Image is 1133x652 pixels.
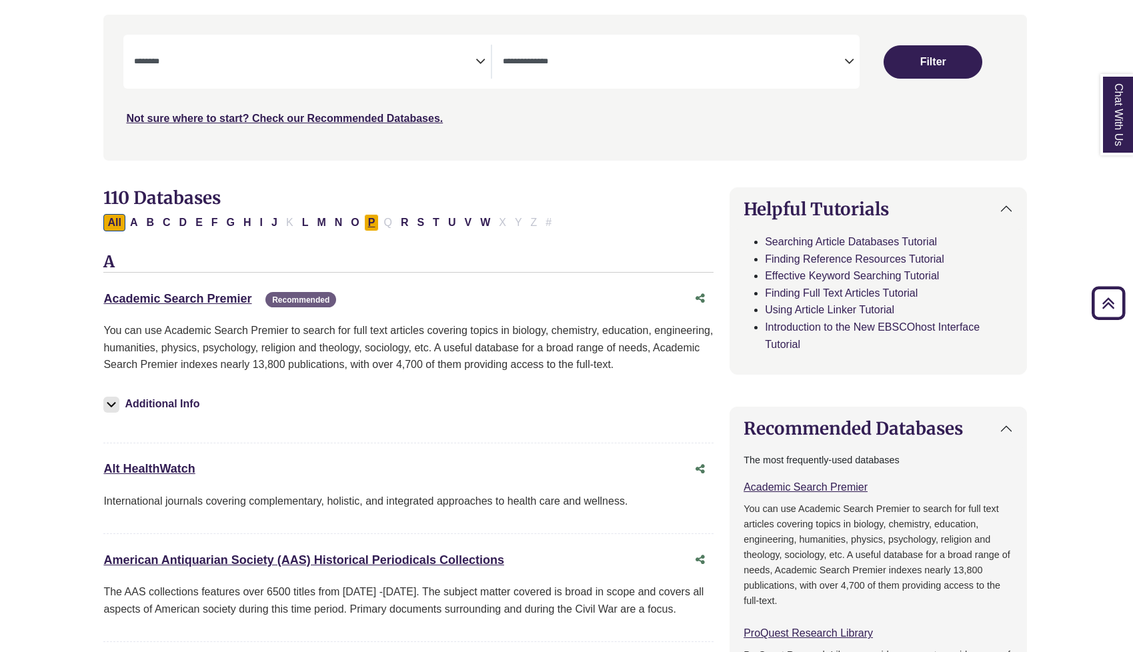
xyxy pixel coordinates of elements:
[687,286,714,311] button: Share this database
[765,321,980,350] a: Introduction to the New EBSCOhost Interface Tutorial
[765,270,939,281] a: Effective Keyword Searching Tutorial
[103,187,221,209] span: 110 Databases
[730,407,1026,449] button: Recommended Databases
[730,188,1026,230] button: Helpful Tutorials
[313,214,329,231] button: Filter Results M
[331,214,347,231] button: Filter Results N
[744,627,873,639] a: ProQuest Research Library
[223,214,239,231] button: Filter Results G
[429,214,443,231] button: Filter Results T
[347,214,363,231] button: Filter Results O
[175,214,191,231] button: Filter Results D
[744,501,1012,609] p: You can use Academic Search Premier to search for full text articles covering topics in biology, ...
[103,214,125,231] button: All
[765,236,937,247] a: Searching Article Databases Tutorial
[103,583,714,617] p: The AAS collections features over 6500 titles from [DATE] -[DATE]. The subject matter covered is ...
[239,214,255,231] button: Filter Results H
[765,304,894,315] a: Using Article Linker Tutorial
[687,457,714,482] button: Share this database
[503,57,844,68] textarea: Search
[413,214,428,231] button: Filter Results S
[397,214,413,231] button: Filter Results R
[765,287,918,299] a: Finding Full Text Articles Tutorial
[765,253,944,265] a: Finding Reference Resources Tutorial
[103,292,251,305] a: Academic Search Premier
[126,113,443,124] a: Not sure where to start? Check our Recommended Databases.
[103,253,714,273] h3: A
[298,214,313,231] button: Filter Results L
[364,214,379,231] button: Filter Results P
[103,493,714,510] p: International journals covering complementary, holistic, and integrated approaches to health care...
[256,214,267,231] button: Filter Results I
[191,214,207,231] button: Filter Results E
[103,322,714,373] p: You can use Academic Search Premier to search for full text articles covering topics in biology, ...
[159,214,175,231] button: Filter Results C
[267,214,281,231] button: Filter Results J
[103,462,195,475] a: Alt HealthWatch
[126,214,142,231] button: Filter Results A
[460,214,475,231] button: Filter Results V
[744,453,1012,468] p: The most frequently-used databases
[103,15,1026,160] nav: Search filters
[103,216,557,227] div: Alpha-list to filter by first letter of database name
[476,214,494,231] button: Filter Results W
[265,292,336,307] span: Recommended
[103,553,504,567] a: American Antiquarian Society (AAS) Historical Periodicals Collections
[134,57,475,68] textarea: Search
[687,547,714,573] button: Share this database
[207,214,222,231] button: Filter Results F
[444,214,460,231] button: Filter Results U
[884,45,982,79] button: Submit for Search Results
[1087,294,1130,312] a: Back to Top
[142,214,158,231] button: Filter Results B
[744,481,868,493] a: Academic Search Premier
[103,395,203,413] button: Additional Info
